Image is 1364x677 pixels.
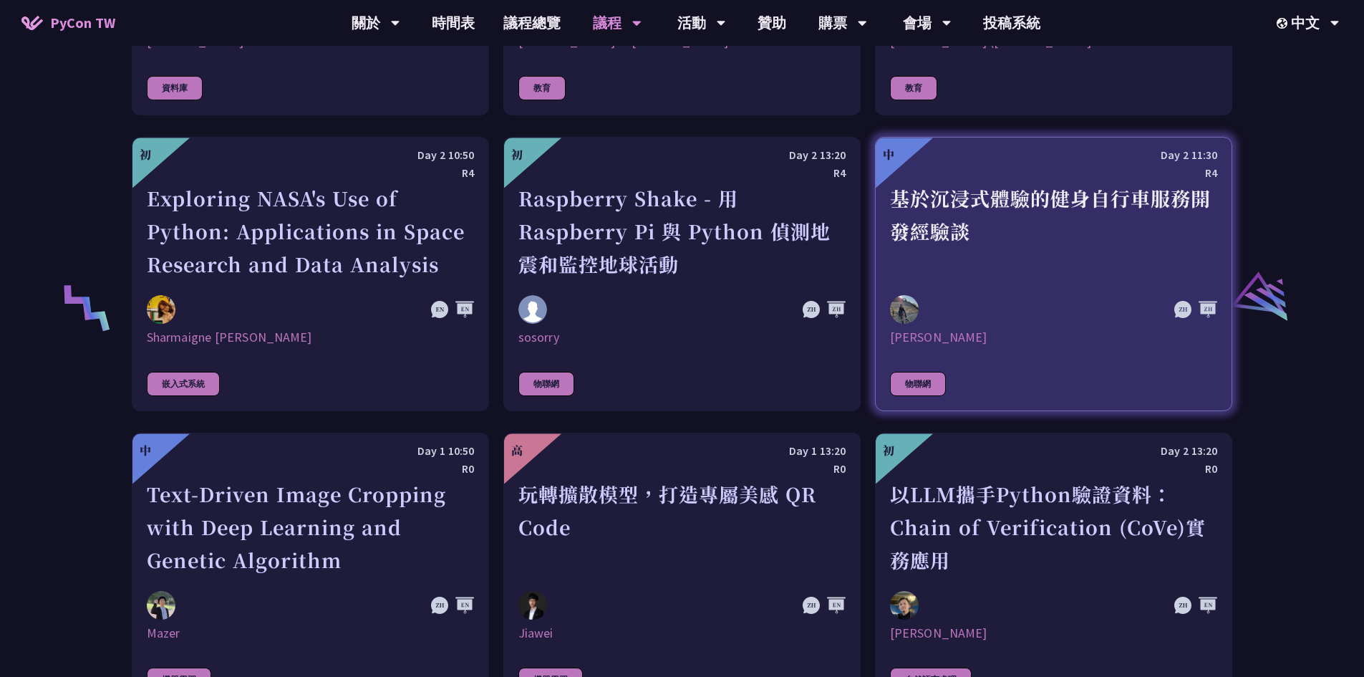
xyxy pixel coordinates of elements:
[147,329,474,346] div: Sharmaigne [PERSON_NAME]
[21,16,43,30] img: Home icon of PyCon TW 2025
[518,329,846,346] div: sosorry
[890,591,919,620] img: Kevin Tseng
[140,146,151,163] div: 初
[1277,18,1291,29] img: Locale Icon
[890,442,1217,460] div: Day 2 13:20
[147,625,474,642] div: Mazer
[890,372,946,396] div: 物聯網
[147,442,474,460] div: Day 1 10:50
[147,182,474,281] div: Exploring NASA's Use of Python: Applications in Space Research and Data Analysis
[147,478,474,577] div: Text-Driven Image Cropping with Deep Learning and Genetic Algorithm
[875,137,1232,411] a: 中 Day 2 11:30 R4 基於沉浸式體驗的健身自行車服務開發經驗談 Peter [PERSON_NAME] 物聯網
[147,460,474,478] div: R0
[511,442,523,459] div: 高
[890,146,1217,164] div: Day 2 11:30
[890,460,1217,478] div: R0
[890,182,1217,281] div: 基於沉浸式體驗的健身自行車服務開發經驗談
[7,5,130,41] a: PyCon TW
[518,625,846,642] div: Jiawei
[890,478,1217,577] div: 以LLM攜手Python驗證資料：Chain of Verification (CoVe)實務應用
[518,182,846,281] div: Raspberry Shake - 用 Raspberry Pi 與 Python 偵測地震和監控地球活動
[518,295,547,324] img: sosorry
[890,295,919,324] img: Peter
[890,76,937,100] div: 教育
[518,478,846,577] div: 玩轉擴散模型，打造專屬美感 QR Code
[511,146,523,163] div: 初
[890,329,1217,346] div: [PERSON_NAME]
[883,146,894,163] div: 中
[883,442,894,459] div: 初
[140,442,151,459] div: 中
[518,164,846,182] div: R4
[518,372,574,396] div: 物聯網
[518,460,846,478] div: R0
[503,137,861,411] a: 初 Day 2 13:20 R4 Raspberry Shake - 用 Raspberry Pi 與 Python 偵測地震和監控地球活動 sosorry sosorry 物聯網
[147,146,474,164] div: Day 2 10:50
[147,164,474,182] div: R4
[518,146,846,164] div: Day 2 13:20
[50,12,115,34] span: PyCon TW
[518,76,566,100] div: 教育
[147,76,203,100] div: 資料庫
[147,372,220,396] div: 嵌入式系統
[890,164,1217,182] div: R4
[518,591,547,620] img: Jiawei
[147,295,175,324] img: Sharmaigne Angelie Mabano
[518,442,846,460] div: Day 1 13:20
[132,137,489,411] a: 初 Day 2 10:50 R4 Exploring NASA's Use of Python: Applications in Space Research and Data Analysis...
[147,591,175,620] img: Mazer
[890,625,1217,642] div: [PERSON_NAME]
